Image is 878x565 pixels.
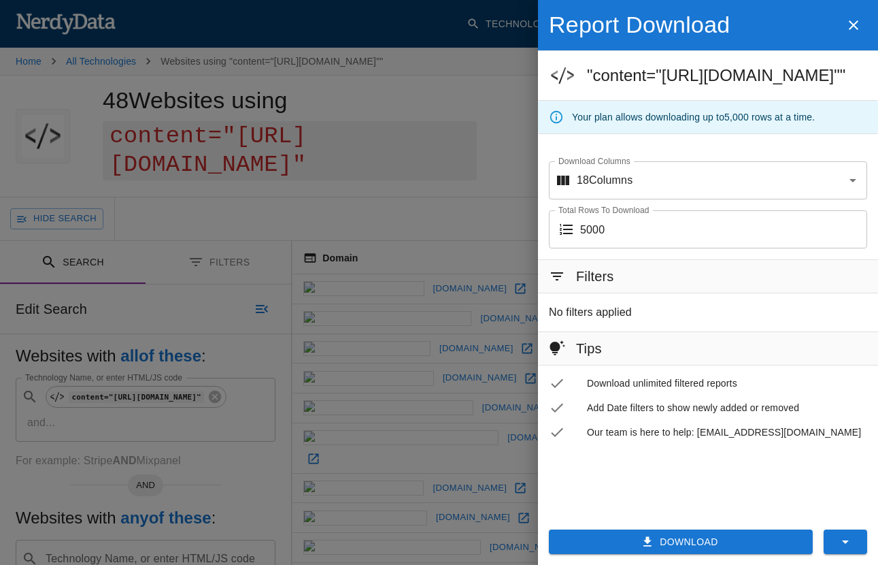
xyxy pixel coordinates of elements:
button: Download [549,530,813,555]
span: Download unlimited filtered reports [587,376,867,390]
button: Open [843,171,862,190]
label: Total Rows To Download [558,204,649,216]
h5: "content="[URL][DOMAIN_NAME]"" [587,65,867,86]
h6: Tips [576,338,602,359]
img: 0.jpg [549,62,576,89]
p: No filters applied [549,304,632,321]
label: Download Columns [558,155,630,167]
span: Our team is here to help: [EMAIL_ADDRESS][DOMAIN_NAME] [587,425,867,439]
span: Add Date filters to show newly added or removed [587,401,867,415]
div: Your plan allows downloading up to 5,000 rows at a time. [572,105,815,129]
h4: Report Download [549,11,840,39]
p: 18 Columns [577,172,632,189]
h6: Filters [576,265,614,287]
